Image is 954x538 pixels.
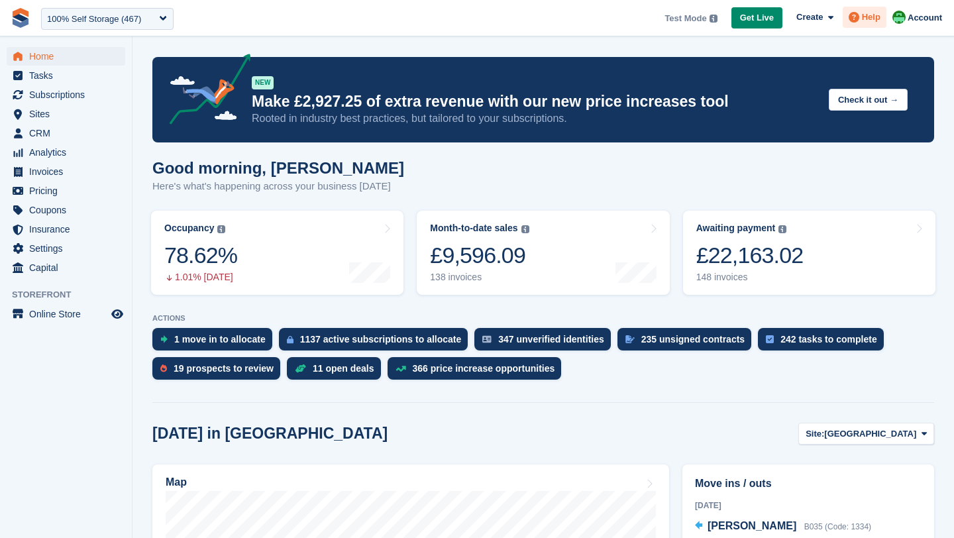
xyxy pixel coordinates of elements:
img: price_increase_opportunities-93ffe204e8149a01c8c9dc8f82e8f89637d9d84a8eef4429ea346261dce0b2c0.svg [396,366,406,372]
div: 366 price increase opportunities [413,363,555,374]
span: Analytics [29,143,109,162]
a: 242 tasks to complete [758,328,890,357]
span: [GEOGRAPHIC_DATA] [824,427,916,441]
div: 100% Self Storage (467) [47,13,141,26]
a: menu [7,105,125,123]
a: 366 price increase opportunities [388,357,568,386]
a: menu [7,182,125,200]
img: icon-info-grey-7440780725fd019a000dd9b08b2336e03edf1995a4989e88bcd33f0948082b44.svg [778,225,786,233]
img: deal-1b604bf984904fb50ccaf53a9ad4b4a5d6e5aea283cecdc64d6e3604feb123c2.svg [295,364,306,373]
span: Pricing [29,182,109,200]
div: Occupancy [164,223,214,234]
img: icon-info-grey-7440780725fd019a000dd9b08b2336e03edf1995a4989e88bcd33f0948082b44.svg [710,15,717,23]
a: 347 unverified identities [474,328,617,357]
span: Account [908,11,942,25]
span: Online Store [29,305,109,323]
div: 1137 active subscriptions to allocate [300,334,462,345]
img: active_subscription_to_allocate_icon-d502201f5373d7db506a760aba3b589e785aa758c864c3986d89f69b8ff3... [287,335,293,344]
span: [PERSON_NAME] [708,520,796,531]
p: ACTIONS [152,314,934,323]
span: CRM [29,124,109,142]
button: Check it out → [829,89,908,111]
span: Invoices [29,162,109,181]
div: 138 invoices [430,272,529,283]
span: Capital [29,258,109,277]
h2: Move ins / outs [695,476,922,492]
img: task-75834270c22a3079a89374b754ae025e5fb1db73e45f91037f5363f120a921f8.svg [766,335,774,343]
img: icon-info-grey-7440780725fd019a000dd9b08b2336e03edf1995a4989e88bcd33f0948082b44.svg [521,225,529,233]
a: Occupancy 78.62% 1.01% [DATE] [151,211,403,295]
div: 11 open deals [313,363,374,374]
img: Laura Carlisle [892,11,906,24]
a: [PERSON_NAME] B035 (Code: 1334) [695,518,871,535]
div: 347 unverified identities [498,334,604,345]
a: menu [7,47,125,66]
a: 19 prospects to review [152,357,287,386]
span: Help [862,11,880,24]
div: 19 prospects to review [174,363,274,374]
h2: [DATE] in [GEOGRAPHIC_DATA] [152,425,388,443]
div: NEW [252,76,274,89]
span: Tasks [29,66,109,85]
div: 235 unsigned contracts [641,334,745,345]
div: Awaiting payment [696,223,776,234]
a: menu [7,239,125,258]
div: 242 tasks to complete [780,334,877,345]
span: Insurance [29,220,109,239]
span: Subscriptions [29,85,109,104]
a: menu [7,201,125,219]
span: Test Mode [664,12,706,25]
a: 11 open deals [287,357,388,386]
img: icon-info-grey-7440780725fd019a000dd9b08b2336e03edf1995a4989e88bcd33f0948082b44.svg [217,225,225,233]
a: menu [7,305,125,323]
a: menu [7,220,125,239]
a: menu [7,124,125,142]
img: contract_signature_icon-13c848040528278c33f63329250d36e43548de30e8caae1d1a13099fd9432cc5.svg [625,335,635,343]
p: Rooted in industry best practices, but tailored to your subscriptions. [252,111,818,126]
span: Site: [806,427,824,441]
h1: Good morning, [PERSON_NAME] [152,159,404,177]
p: Here's what's happening across your business [DATE] [152,179,404,194]
a: 235 unsigned contracts [617,328,758,357]
div: [DATE] [695,500,922,511]
span: B035 (Code: 1334) [804,522,871,531]
div: £9,596.09 [430,242,529,269]
span: Home [29,47,109,66]
img: verify_identity-adf6edd0f0f0b5bbfe63781bf79b02c33cf7c696d77639b501bdc392416b5a36.svg [482,335,492,343]
a: menu [7,85,125,104]
a: menu [7,258,125,277]
a: 1 move in to allocate [152,328,279,357]
span: Create [796,11,823,24]
img: prospect-51fa495bee0391a8d652442698ab0144808aea92771e9ea1ae160a38d050c398.svg [160,364,167,372]
a: Awaiting payment £22,163.02 148 invoices [683,211,935,295]
a: Preview store [109,306,125,322]
a: 1137 active subscriptions to allocate [279,328,475,357]
button: Site: [GEOGRAPHIC_DATA] [798,423,934,445]
a: Get Live [731,7,782,29]
div: Month-to-date sales [430,223,517,234]
a: menu [7,143,125,162]
div: £22,163.02 [696,242,804,269]
div: 1 move in to allocate [174,334,266,345]
p: Make £2,927.25 of extra revenue with our new price increases tool [252,92,818,111]
div: 1.01% [DATE] [164,272,237,283]
a: menu [7,66,125,85]
img: stora-icon-8386f47178a22dfd0bd8f6a31ec36ba5ce8667c1dd55bd0f319d3a0aa187defe.svg [11,8,30,28]
img: move_ins_to_allocate_icon-fdf77a2bb77ea45bf5b3d319d69a93e2d87916cf1d5bf7949dd705db3b84f3ca.svg [160,335,168,343]
img: price-adjustments-announcement-icon-8257ccfd72463d97f412b2fc003d46551f7dbcb40ab6d574587a9cd5c0d94... [158,54,251,129]
span: Get Live [740,11,774,25]
span: Settings [29,239,109,258]
h2: Map [166,476,187,488]
a: Month-to-date sales £9,596.09 138 invoices [417,211,669,295]
span: Sites [29,105,109,123]
a: menu [7,162,125,181]
span: Coupons [29,201,109,219]
div: 148 invoices [696,272,804,283]
span: Storefront [12,288,132,301]
div: 78.62% [164,242,237,269]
